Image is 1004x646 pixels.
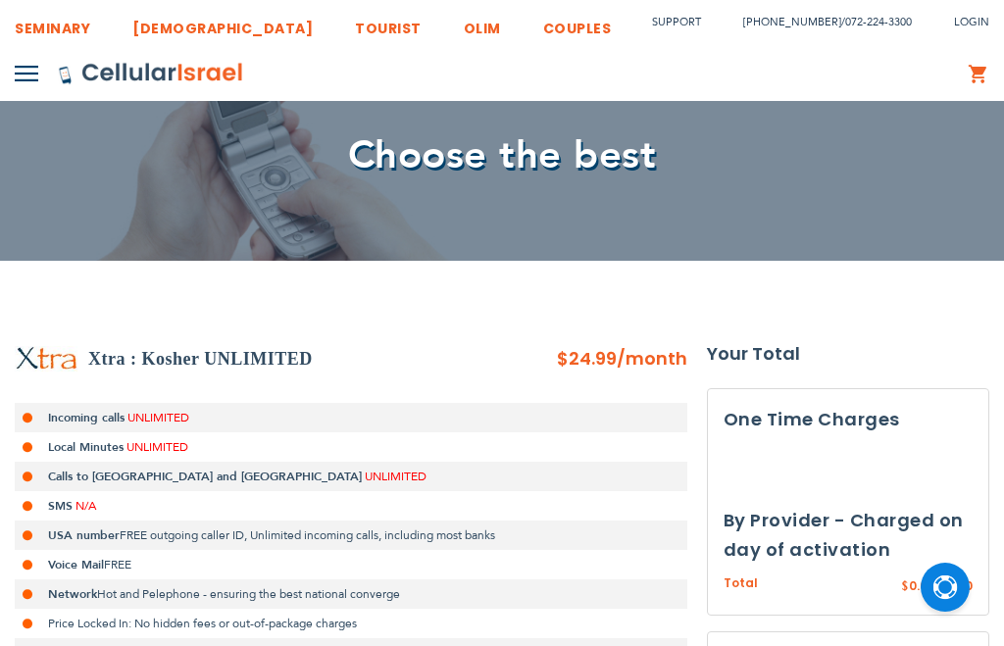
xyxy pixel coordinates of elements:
h2: Xtra : Kosher UNLIMITED [88,344,313,373]
span: N/A [75,498,96,514]
span: $24.99 [557,346,617,371]
a: [PHONE_NUMBER] [743,15,841,29]
span: Hot and Pelephone - ensuring the best national converge [97,586,400,602]
span: UNLIMITED [365,469,427,484]
span: $ [901,578,909,596]
a: 072-224-3300 [845,15,912,29]
img: Toggle Menu [15,66,38,81]
strong: Calls to [GEOGRAPHIC_DATA] and [GEOGRAPHIC_DATA] [48,469,362,484]
img: Xtra : Kosher UNLIMITED [15,346,78,372]
span: 0.00 [909,577,935,594]
span: UNLIMITED [126,439,188,455]
span: Choose the best [348,128,657,182]
img: Cellular Israel Logo [58,62,244,85]
strong: Your Total [707,339,989,369]
span: FREE outgoing caller ID, Unlimited incoming calls, including most banks [120,527,495,543]
strong: Voice Mail [48,557,104,572]
h3: By Provider - Charged on day of activation [724,506,973,565]
li: / [724,8,912,36]
span: UNLIMITED [127,410,189,425]
strong: Network [48,586,97,602]
strong: Incoming calls [48,410,125,425]
h3: One Time Charges [724,405,973,434]
a: COUPLES [543,5,612,41]
a: OLIM [464,5,501,41]
a: [DEMOGRAPHIC_DATA] [132,5,313,41]
span: FREE [104,557,131,572]
strong: Local Minutes [48,439,124,455]
a: Support [652,15,701,29]
span: /month [617,344,687,373]
a: SEMINARY [15,5,90,41]
li: Price Locked In: No hidden fees or out-of-package charges [15,609,687,638]
span: Login [954,15,989,29]
span: Total [724,574,758,593]
strong: SMS [48,498,73,514]
strong: USA number [48,527,120,543]
a: TOURIST [355,5,422,41]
